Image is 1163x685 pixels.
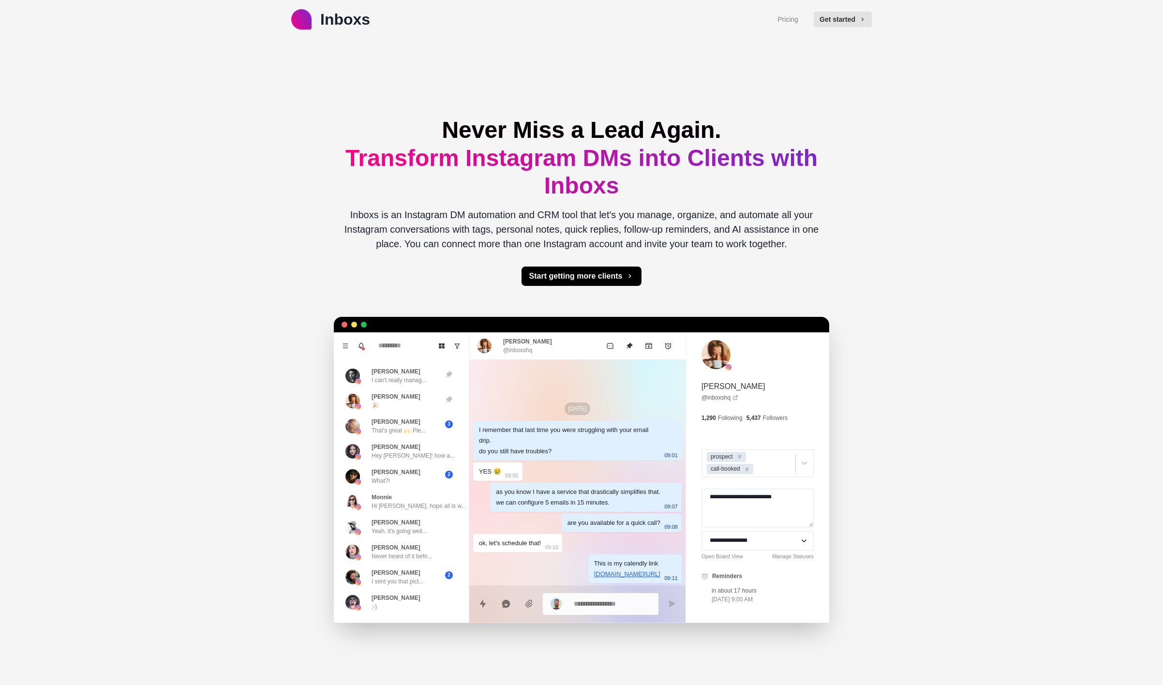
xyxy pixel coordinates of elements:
p: Following [718,414,743,422]
p: That's great 🙌 Ple... [372,426,426,435]
button: Unpin [620,336,639,356]
p: 5,437 [746,414,761,422]
div: are you available for a quick call? [567,518,660,528]
p: [PERSON_NAME] [372,543,420,552]
img: picture [355,605,361,611]
img: picture [355,403,361,409]
p: Followers [763,414,788,422]
p: [PERSON_NAME] [372,367,420,376]
button: Menu [338,338,353,354]
h1: Transform Instagram DMs into Clients with Inboxs [342,116,821,200]
a: Open Board View [701,552,743,561]
p: [PERSON_NAME] [372,443,420,451]
p: [PERSON_NAME] [372,392,420,401]
p: [DOMAIN_NAME][URL] [594,569,660,580]
p: 09:08 [664,521,678,532]
img: picture [345,494,360,509]
p: Hi [PERSON_NAME], hope all is w... [372,502,466,510]
img: picture [355,378,361,384]
p: in about 17 hours [712,586,757,595]
p: 🎉 [372,401,379,410]
img: picture [726,364,731,370]
p: 1,290 [701,414,716,422]
p: What?! [372,477,390,485]
button: Get started [814,12,872,27]
button: Send message [662,594,682,613]
button: Reply with AI [496,594,516,613]
span: 2 [445,471,453,478]
img: picture [355,429,361,434]
button: Start getting more clients [522,267,642,286]
p: [PERSON_NAME] [701,381,765,392]
img: picture [345,369,360,383]
button: Add media [520,594,539,613]
img: picture [345,394,360,408]
button: Quick replies [473,594,492,613]
div: This is my calendly link [594,558,660,580]
img: picture [345,419,360,433]
a: Manage Statuses [772,552,814,561]
p: [DATE] [565,402,591,415]
button: Add reminder [658,336,678,356]
div: Remove prospect [734,452,745,462]
p: I sent you that pict... [372,577,423,586]
img: picture [345,520,360,534]
img: picture [355,580,361,585]
p: [PERSON_NAME] [372,518,420,527]
a: Pricing [777,15,798,25]
p: ;-) [372,602,377,611]
div: prospect [708,452,734,462]
p: 09:11 [664,573,678,583]
button: Show unread conversations [449,338,465,354]
span: 3 [445,420,453,428]
img: picture [345,545,360,559]
a: @inboxshq [701,393,738,402]
img: picture [345,595,360,610]
p: Hey [PERSON_NAME]! how a... [372,451,455,460]
p: 09:07 [664,501,678,512]
p: @inboxshq [503,346,532,355]
p: 09:10 [545,542,559,552]
a: logoInboxs [291,8,370,31]
img: picture [701,340,731,369]
img: picture [551,598,562,610]
img: picture [355,504,361,510]
img: picture [355,479,361,485]
div: I remember that last time you were struggling with your email drip. do you still have troubles? [479,425,660,457]
p: [PERSON_NAME] [372,568,420,577]
img: picture [477,339,492,353]
div: as you know I have a service that drastically simplifies that. we can configure 5 emails in 15 mi... [496,487,660,508]
p: [PERSON_NAME] [372,468,420,477]
span: Never Miss a Lead Again. [442,117,721,143]
p: Inboxs is an Instagram DM automation and CRM tool that let's you manage, organize, and automate a... [342,208,821,251]
p: 09:05 [505,470,519,481]
button: Board View [434,338,449,354]
p: Never heard of it befo... [372,552,432,561]
p: 09:01 [664,450,678,461]
p: [PERSON_NAME] [372,594,420,602]
span: 2 [445,571,453,579]
img: picture [355,454,361,460]
img: picture [355,554,361,560]
p: [PERSON_NAME] [372,417,420,426]
div: YES 😢 [479,466,501,477]
button: Archive [639,336,658,356]
img: picture [345,444,360,459]
div: ok, let's schedule that! [479,538,541,549]
div: Remove call-booked [742,464,752,474]
p: Monnie [372,493,392,502]
img: picture [345,570,360,584]
button: Notifications [353,338,369,354]
div: call-booked [708,464,742,474]
p: I can't really manag... [372,376,427,385]
p: Reminders [712,572,742,581]
p: Yeah, it's going well... [372,527,427,536]
p: [DATE] 9:00 AM [712,595,757,604]
p: [PERSON_NAME] [503,337,552,346]
img: picture [355,529,361,535]
button: Mark as unread [600,336,620,356]
p: Inboxs [320,8,370,31]
img: logo [291,9,312,30]
img: picture [345,469,360,484]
